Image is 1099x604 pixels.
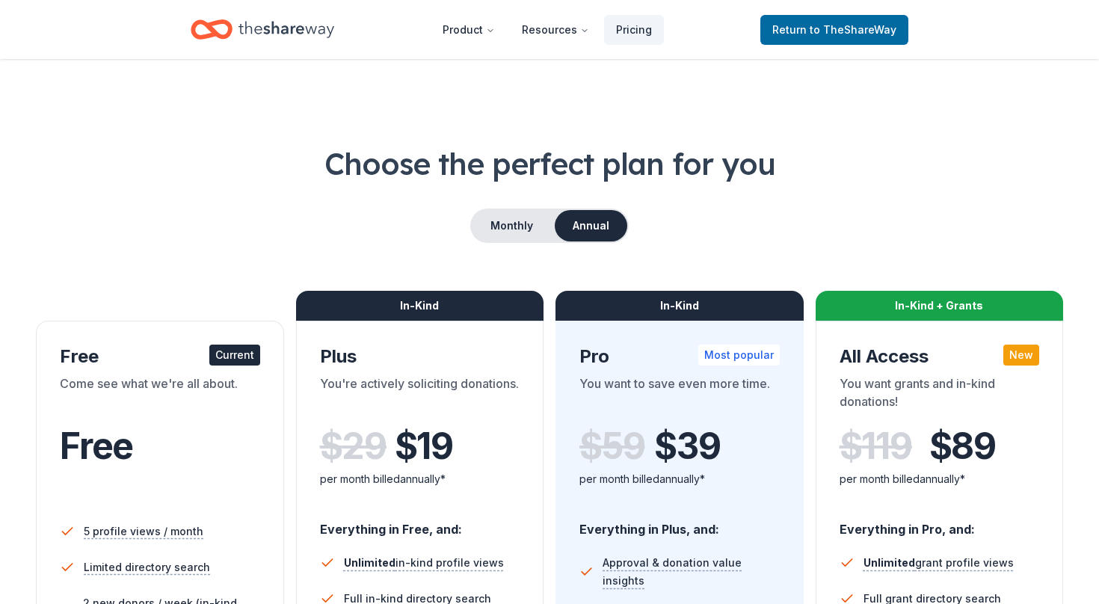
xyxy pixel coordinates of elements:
[579,345,780,369] div: Pro
[296,291,544,321] div: In-Kind
[320,508,520,539] div: Everything in Free, and:
[510,15,601,45] button: Resources
[579,470,780,488] div: per month billed annually*
[431,15,507,45] button: Product
[810,23,896,36] span: to TheShareWay
[840,508,1040,539] div: Everything in Pro, and:
[929,425,996,467] span: $ 89
[431,12,664,47] nav: Main
[320,345,520,369] div: Plus
[604,15,664,45] a: Pricing
[472,210,552,241] button: Monthly
[344,556,504,569] span: in-kind profile views
[1003,345,1039,366] div: New
[698,345,780,366] div: Most popular
[60,424,133,468] span: Free
[603,554,779,590] span: Approval & donation value insights
[760,15,908,45] a: Returnto TheShareWay
[555,291,804,321] div: In-Kind
[191,12,334,47] a: Home
[60,345,260,369] div: Free
[320,375,520,416] div: You're actively soliciting donations.
[555,210,627,241] button: Annual
[344,556,395,569] span: Unlimited
[84,523,203,540] span: 5 profile views / month
[60,375,260,416] div: Come see what we're all about.
[579,508,780,539] div: Everything in Plus, and:
[579,375,780,416] div: You want to save even more time.
[840,470,1040,488] div: per month billed annually*
[84,558,210,576] span: Limited directory search
[863,556,1014,569] span: grant profile views
[772,21,896,39] span: Return
[816,291,1064,321] div: In-Kind + Grants
[840,375,1040,416] div: You want grants and in-kind donations!
[209,345,260,366] div: Current
[840,345,1040,369] div: All Access
[654,425,720,467] span: $ 39
[395,425,453,467] span: $ 19
[863,556,915,569] span: Unlimited
[320,470,520,488] div: per month billed annually*
[36,143,1063,185] h1: Choose the perfect plan for you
